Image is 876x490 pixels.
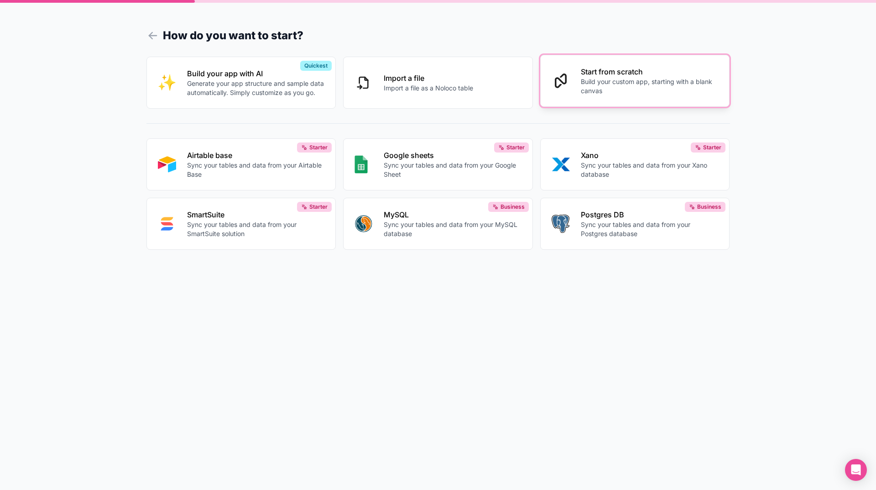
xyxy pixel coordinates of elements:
[581,77,719,95] p: Build your custom app, starting with a blank canvas
[146,138,336,190] button: AIRTABLEAirtable baseSync your tables and data from your Airtable BaseStarter
[540,138,730,190] button: XANOXanoSync your tables and data from your Xano databaseStarter
[146,57,336,109] button: INTERNAL_WITH_AIBuild your app with AIGenerate your app structure and sample data automatically. ...
[552,155,570,174] img: XANO
[501,203,525,211] span: Business
[697,203,721,211] span: Business
[158,155,176,174] img: AIRTABLE
[384,150,521,161] p: Google sheets
[581,161,719,179] p: Sync your tables and data from your Xano database
[384,73,473,84] p: Import a file
[187,220,325,238] p: Sync your tables and data from your SmartSuite solution
[187,150,325,161] p: Airtable base
[355,155,368,174] img: GOOGLE_SHEETS
[300,61,332,71] div: Quickest
[343,198,533,250] button: MYSQLMySQLSync your tables and data from your MySQL databaseBusiness
[187,209,325,220] p: SmartSuite
[581,150,719,161] p: Xano
[158,74,176,92] img: INTERNAL_WITH_AI
[355,215,373,233] img: MYSQL
[540,55,730,107] button: Start from scratchBuild your custom app, starting with a blank canvas
[309,144,328,151] span: Starter
[187,79,325,97] p: Generate your app structure and sample data automatically. Simply customize as you go.
[384,161,521,179] p: Sync your tables and data from your Google Sheet
[343,57,533,109] button: Import a fileImport a file as a Noloco table
[343,138,533,190] button: GOOGLE_SHEETSGoogle sheetsSync your tables and data from your Google SheetStarter
[384,84,473,93] p: Import a file as a Noloco table
[581,209,719,220] p: Postgres DB
[540,198,730,250] button: POSTGRESPostgres DBSync your tables and data from your Postgres databaseBusiness
[552,215,569,233] img: POSTGRES
[187,68,325,79] p: Build your app with AI
[703,144,721,151] span: Starter
[187,161,325,179] p: Sync your tables and data from your Airtable Base
[581,220,719,238] p: Sync your tables and data from your Postgres database
[845,459,867,481] div: Open Intercom Messenger
[158,215,176,233] img: SMART_SUITE
[384,209,521,220] p: MySQL
[146,27,730,44] h1: How do you want to start?
[506,144,525,151] span: Starter
[146,198,336,250] button: SMART_SUITESmartSuiteSync your tables and data from your SmartSuite solutionStarter
[309,203,328,211] span: Starter
[384,220,521,238] p: Sync your tables and data from your MySQL database
[581,66,719,77] p: Start from scratch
